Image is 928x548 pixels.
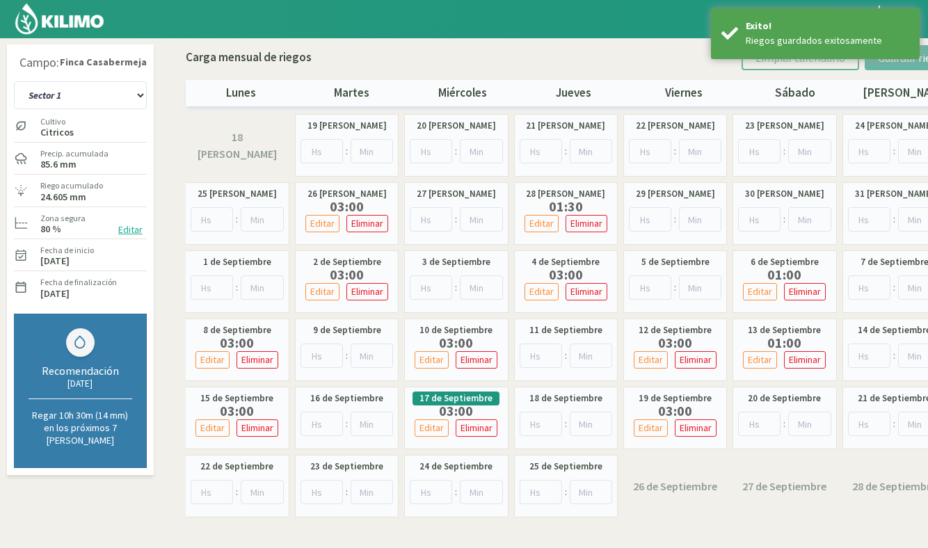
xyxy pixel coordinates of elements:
button: Editar [743,283,777,300]
p: Editar [529,284,554,300]
button: Editar [195,419,230,437]
div: [DATE] [29,378,132,389]
p: Editar [419,420,444,436]
label: 19 [PERSON_NAME] [307,119,387,133]
p: Editar [200,420,225,436]
p: Eliminar [680,352,712,368]
label: Cultivo [40,115,74,128]
span: : [674,280,676,295]
label: 13 de Septiembre [748,323,821,337]
p: viernes [629,84,739,102]
input: Hs [738,412,781,436]
input: Hs [848,275,891,300]
p: Editar [748,352,772,368]
input: Hs [629,275,671,300]
input: Min [460,207,502,232]
input: Hs [738,139,781,163]
label: 17 de Septiembre [419,392,493,405]
input: Min [788,412,831,436]
div: Riegos guardados exitosamente [746,33,909,48]
span: : [346,348,348,363]
p: Editar [310,216,335,232]
input: Min [570,412,612,436]
label: 9 de Septiembre [313,323,381,337]
p: Regar 10h 30m (14 mm) en los próximos 7 [PERSON_NAME] [29,409,132,446]
input: Hs [848,139,891,163]
label: [DATE] [40,289,70,298]
label: 01:00 [739,269,829,280]
label: 03:00 [192,405,282,417]
span: : [893,280,895,295]
label: 3 de Septiembre [422,255,490,269]
p: miércoles [407,84,518,102]
input: Min [460,139,502,163]
button: Editar [114,222,147,238]
label: Citricos [40,128,74,137]
label: 22 [PERSON_NAME] [636,119,715,133]
label: 03:00 [630,337,720,348]
span: : [565,417,567,431]
input: Min [679,207,721,232]
label: 03:00 [302,269,392,280]
button: Eliminar [237,419,278,437]
input: Hs [301,480,343,504]
input: Min [679,139,721,163]
span: : [236,212,238,227]
input: Min [351,412,393,436]
p: Eliminar [461,352,493,368]
input: Min [570,344,612,368]
p: Editar [529,216,554,232]
label: 03:00 [411,337,501,348]
label: 26 [PERSON_NAME] [307,187,387,201]
p: Editar [310,284,335,300]
span: : [565,348,567,363]
input: Hs [629,207,671,232]
label: 22 de Septiembre [200,460,273,474]
label: 25 [PERSON_NAME] [198,187,277,201]
input: Min [241,207,284,232]
input: Min [241,480,284,504]
button: Editar [743,351,777,369]
button: Editar [634,351,668,369]
input: Min [788,139,831,163]
span: : [565,144,567,159]
input: Hs [410,480,452,504]
button: Eliminar [346,215,388,232]
label: 5 de Septiembre [641,255,710,269]
label: 8 de Septiembre [203,323,271,337]
input: Hs [410,275,452,300]
button: Eliminar [237,351,278,369]
label: 20 de Septiembre [748,392,821,405]
button: Eliminar [566,215,607,232]
label: Zona segura [40,212,86,225]
label: 25 de Septiembre [529,460,602,474]
span: : [893,348,895,363]
label: 12 de Septiembre [639,323,712,337]
p: Editar [639,352,663,368]
div: Recomendación [29,364,132,378]
span: : [674,144,676,159]
label: 19 de Septiembre [639,392,712,405]
label: 1 de Septiembre [203,255,271,269]
input: Hs [191,275,234,300]
button: Eliminar [784,283,826,300]
input: Hs [191,207,234,232]
label: 11 de Septiembre [529,323,602,337]
p: Eliminar [680,420,712,436]
span: : [455,212,457,227]
label: 01:00 [739,337,829,348]
label: Fecha de finalización [40,276,117,289]
p: Editar [748,284,772,300]
button: Editar [415,351,449,369]
img: Kilimo [14,2,105,35]
input: Hs [520,412,562,436]
p: Eliminar [570,284,602,300]
span: : [236,485,238,499]
label: 03:00 [411,405,501,417]
input: Hs [301,344,343,368]
button: Editar [195,351,230,369]
input: Min [241,275,284,300]
label: 01:30 [521,201,611,212]
button: Editar [525,283,559,300]
label: 4 de Septiembre [531,255,600,269]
